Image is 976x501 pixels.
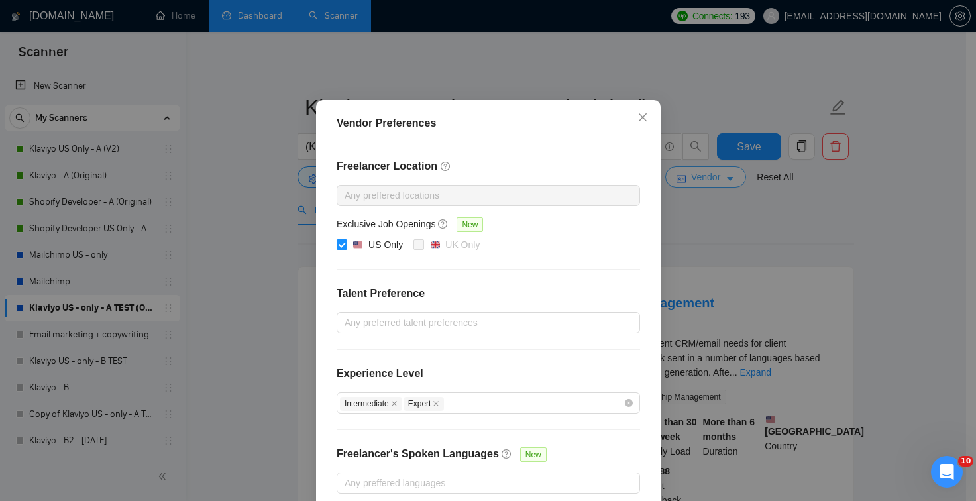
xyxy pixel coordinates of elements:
[457,217,483,232] span: New
[340,397,402,411] span: Intermediate
[438,219,449,229] span: question-circle
[390,400,397,407] span: close
[368,237,403,252] div: US Only
[637,112,648,123] span: close
[931,456,963,488] iframe: Intercom live chat
[433,400,439,407] span: close
[337,217,435,231] h5: Exclusive Job Openings
[337,366,423,382] h4: Experience Level
[353,240,362,249] img: 🇺🇸
[403,397,444,411] span: Expert
[445,237,480,252] div: UK Only
[440,161,451,172] span: question-circle
[337,286,640,302] h4: Talent Preference
[958,456,973,467] span: 10
[337,158,640,174] h4: Freelancer Location
[519,447,546,462] span: New
[430,240,439,249] img: 🇬🇧
[337,115,640,131] div: Vendor Preferences
[337,446,499,462] h4: Freelancer's Spoken Languages
[625,100,661,136] button: Close
[625,399,633,407] span: close-circle
[501,449,512,459] span: question-circle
